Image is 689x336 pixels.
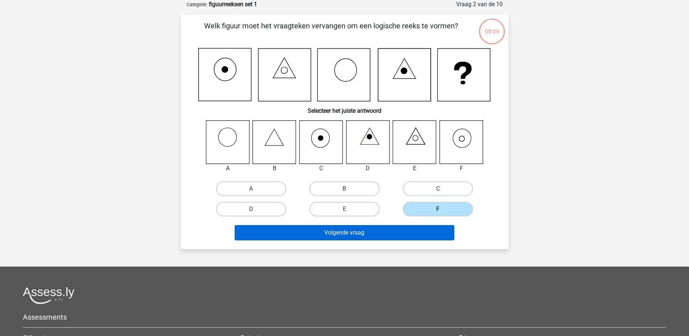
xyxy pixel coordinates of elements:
label: D [216,202,286,216]
img: Assessly logo [23,287,74,304]
strong: figuurreeksen set 1 [209,1,257,8]
label: F [403,202,473,216]
label: A [216,181,286,196]
div: 08:06 [478,18,506,36]
div: A [200,164,255,173]
label: C [403,181,473,196]
h5: Assessments [23,313,666,321]
div: D [341,164,396,173]
div: C [294,164,349,173]
h6: Selecteer het juiste antwoord [192,101,497,114]
div: E [387,164,442,173]
div: F [434,164,489,173]
label: B [309,181,380,196]
button: Volgende vraag [235,225,454,240]
p: Welk figuur moet het vraagteken vervangen om een logische reeks te vormen? [192,20,470,42]
div: B [247,164,302,173]
label: E [309,202,380,216]
small: Categorie: [187,2,207,7]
